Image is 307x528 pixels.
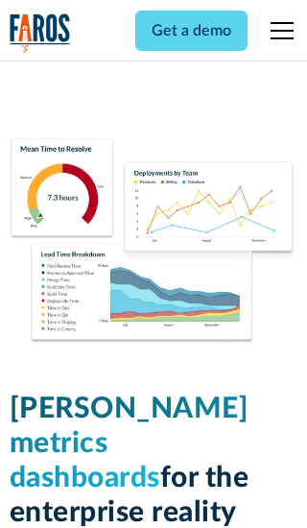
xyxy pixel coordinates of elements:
[10,138,298,346] img: Dora Metrics Dashboard
[10,13,71,53] img: Logo of the analytics and reporting company Faros.
[135,11,248,51] a: Get a demo
[10,395,249,492] span: [PERSON_NAME] metrics dashboards
[259,8,297,54] div: menu
[10,13,71,53] a: home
